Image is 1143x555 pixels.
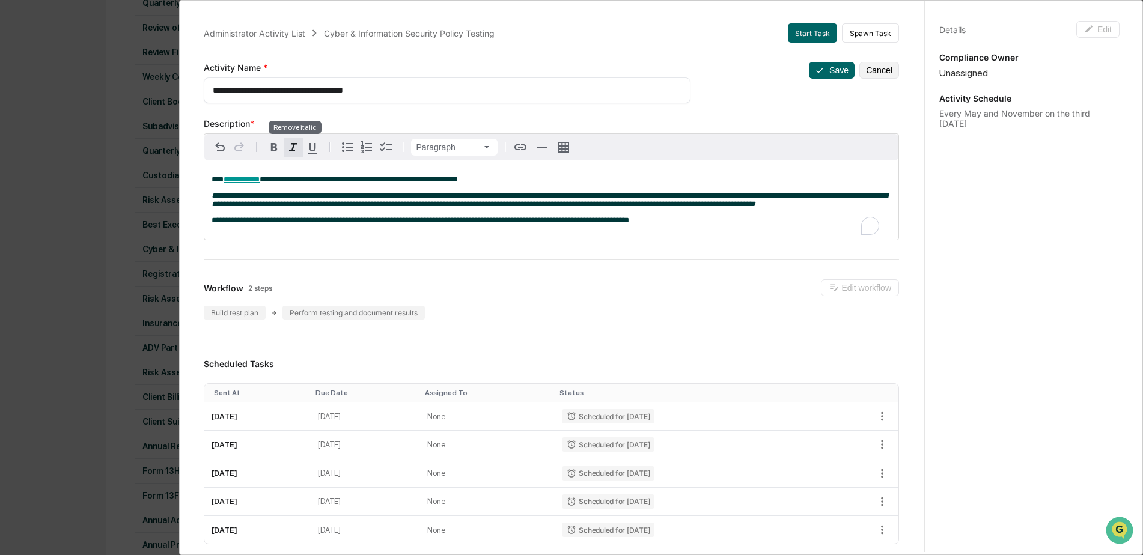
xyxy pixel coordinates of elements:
div: Toggle SortBy [425,389,550,397]
span: Description [204,118,250,129]
span: Workflow [204,283,243,293]
span: Attestations [99,151,149,163]
td: None [420,459,555,488]
div: Scheduled for [DATE] [562,437,654,452]
button: Remove italic [284,138,303,157]
td: None [420,431,555,459]
div: Scheduled for [DATE] [562,494,654,509]
div: Remove italic [269,121,322,134]
a: 🖐️Preclearance [7,147,82,168]
button: Edit [1076,21,1120,38]
div: Scheduled for [DATE] [562,523,654,537]
button: Save [809,62,855,79]
td: [DATE] [204,488,311,516]
div: Administrator Activity List [204,28,305,38]
div: Toggle SortBy [315,389,415,397]
div: To enrich screen reader interactions, please activate Accessibility in Grammarly extension settings [204,160,898,240]
p: How can we help? [12,25,219,44]
iframe: Open customer support [1105,515,1137,548]
td: [DATE] [311,402,420,431]
td: [DATE] [204,459,311,488]
div: Build test plan [204,306,266,320]
div: Unassigned [939,67,1120,79]
td: None [420,488,555,516]
button: Block type [411,139,498,156]
div: Cyber & Information Security Policy Testing [324,28,495,38]
td: None [420,516,555,544]
td: [DATE] [204,431,311,459]
div: 🔎 [12,175,22,185]
a: 🔎Data Lookup [7,169,81,191]
div: Scheduled for [DATE] [562,466,654,481]
div: Perform testing and document results [282,306,425,320]
div: 🖐️ [12,153,22,162]
td: [DATE] [311,516,420,544]
td: [DATE] [311,488,420,516]
td: [DATE] [311,459,420,488]
button: Underline [303,138,322,157]
button: Spawn Task [842,23,899,43]
h3: Scheduled Tasks [204,359,899,369]
div: Toggle SortBy [214,389,306,397]
span: Data Lookup [24,174,76,186]
td: [DATE] [204,516,311,544]
td: [DATE] [204,402,311,431]
td: None [420,402,555,431]
span: Pylon [120,204,145,213]
div: Scheduled for [DATE] [562,409,654,423]
button: Cancel [859,62,899,79]
button: Bold [264,138,284,157]
p: Activity Schedule [939,93,1120,103]
td: [DATE] [311,431,420,459]
div: We're available if you need us! [41,104,152,114]
button: Start new chat [204,96,219,110]
span: Preclearance [24,151,78,163]
img: 1746055101610-c473b297-6a78-478c-a979-82029cc54cd1 [12,92,34,114]
button: Start Task [788,23,837,43]
div: Start new chat [41,92,197,104]
button: Undo Ctrl+Z [210,138,230,157]
div: Toggle SortBy [559,389,813,397]
div: Every May and November on the third [DATE] [939,108,1120,129]
button: Edit workflow [821,279,899,296]
div: 🗄️ [87,153,97,162]
a: 🗄️Attestations [82,147,154,168]
div: Details [939,25,966,35]
a: Powered byPylon [85,203,145,213]
span: Activity Name [204,62,263,73]
p: Compliance Owner [939,52,1120,62]
span: 2 steps [248,284,272,293]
